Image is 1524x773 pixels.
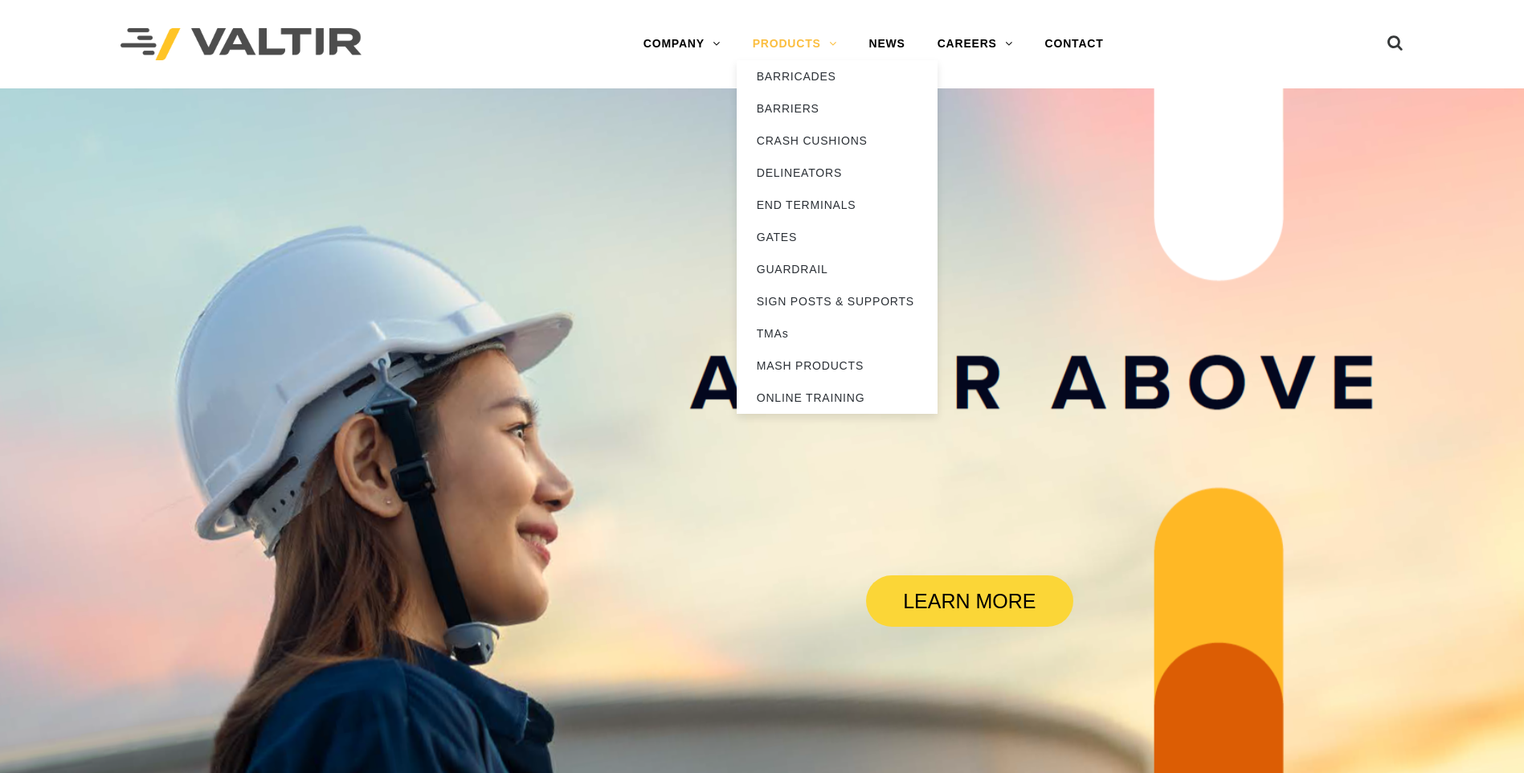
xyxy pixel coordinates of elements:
img: Valtir [121,28,362,61]
a: TMAs [737,317,938,350]
a: PRODUCTS [737,28,853,60]
a: CONTACT [1029,28,1120,60]
a: END TERMINALS [737,189,938,221]
a: ONLINE TRAINING [737,382,938,414]
a: DELINEATORS [737,157,938,189]
a: BARRIERS [737,92,938,125]
a: GUARDRAIL [737,253,938,285]
a: SIGN POSTS & SUPPORTS [737,285,938,317]
a: LEARN MORE [866,575,1073,627]
a: BARRICADES [737,60,938,92]
a: NEWS [853,28,921,60]
a: CAREERS [921,28,1029,60]
a: GATES [737,221,938,253]
a: MASH PRODUCTS [737,350,938,382]
a: COMPANY [627,28,737,60]
a: CRASH CUSHIONS [737,125,938,157]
